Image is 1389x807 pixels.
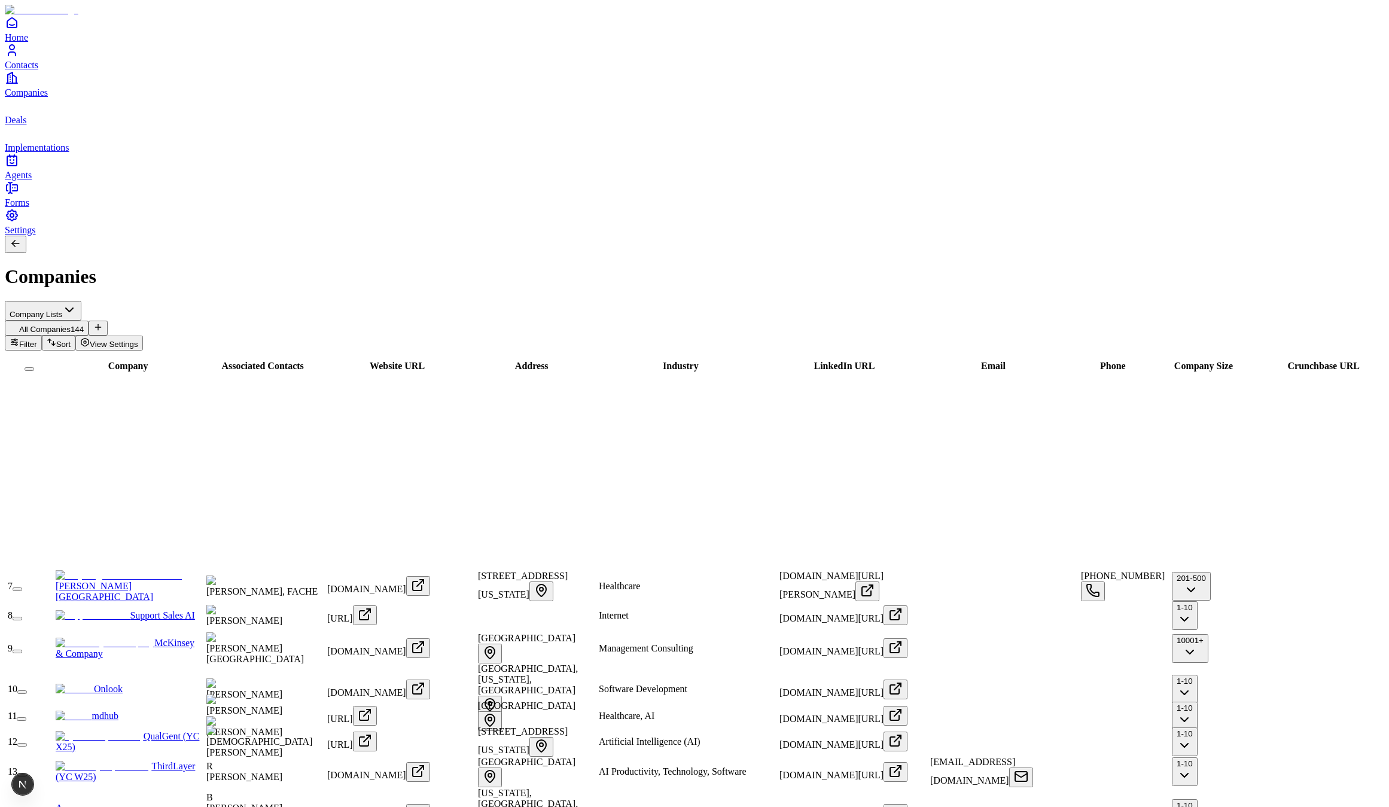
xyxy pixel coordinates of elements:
[599,581,640,591] span: Healthcare
[206,605,258,616] img: Dan Selzer
[353,706,377,726] button: Open
[206,575,295,586] img: Rick Smith, FACHE
[5,153,1384,180] a: Agents
[206,678,269,689] img: Daniel Farrell
[206,575,325,597] div: Rick Smith, FACHE[PERSON_NAME], FACHE
[1100,361,1126,371] span: Phone
[5,16,1384,42] a: Home
[884,680,907,699] button: Open
[478,571,568,599] span: [STREET_ADDRESS][US_STATE]
[5,60,38,70] span: Contacts
[327,613,353,623] span: [URL]
[8,711,17,721] span: 11
[56,731,144,742] img: QualGent (YC X25)
[206,678,325,700] div: Daniel Farrell[PERSON_NAME]
[75,336,143,351] button: View Settings
[406,680,430,699] button: Open
[779,739,884,750] span: [DOMAIN_NAME][URL]
[353,605,377,625] button: Open
[599,684,687,694] span: Software Development
[1081,581,1105,601] button: Open
[884,605,907,625] button: Open
[5,197,29,208] span: Forms
[529,581,553,601] button: Open
[56,761,195,782] a: ThirdLayer (YC W25)
[884,732,907,751] button: Open
[206,726,325,758] div: Shivam Agrawal[DEMOGRAPHIC_DATA][PERSON_NAME]
[206,772,282,782] span: [PERSON_NAME]
[779,714,884,724] span: [DOMAIN_NAME][URL]
[71,325,84,334] span: 144
[779,613,884,623] span: [DOMAIN_NAME][URL]
[206,761,325,782] div: R[PERSON_NAME]
[327,687,406,698] span: [DOMAIN_NAME]
[884,638,907,658] button: Open
[5,71,1384,98] a: Companies
[779,571,884,599] span: [DOMAIN_NAME][URL][PERSON_NAME]
[8,610,13,620] span: 8
[8,581,13,591] span: 7
[19,325,71,334] span: All Companies
[327,714,353,724] span: [URL]
[5,5,78,16] img: Item Brain Logo
[599,736,700,747] span: Artificial Intelligence (AI)
[8,643,13,653] span: 9
[19,340,37,349] span: Filter
[56,684,94,695] img: Onlook
[56,570,182,581] img: Troy Regional Medical Center
[5,336,42,351] button: Filter
[327,739,353,750] span: [URL]
[1288,361,1360,371] span: Crunchbase URL
[478,726,568,755] span: [STREET_ADDRESS][US_STATE]
[478,757,575,767] span: [GEOGRAPHIC_DATA]
[981,361,1006,371] span: Email
[478,701,575,711] span: [GEOGRAPHIC_DATA]
[884,706,907,726] button: Open
[5,225,36,235] span: Settings
[56,731,199,752] a: QualGent (YC X25)
[5,87,48,98] span: Companies
[206,632,275,643] img: Philip Z. Borge
[56,610,195,620] a: Support Sales AI
[56,340,71,349] span: Sort
[930,757,1015,785] span: [EMAIL_ADDRESS][DOMAIN_NAME]
[56,711,92,721] img: mdhub
[599,610,629,620] span: Internet
[56,761,152,772] img: ThirdLayer (YC W25)
[5,115,26,125] span: Deals
[478,644,502,663] button: Open
[5,98,1384,125] a: deals
[42,336,75,351] button: Sort
[478,663,578,695] span: [GEOGRAPHIC_DATA], [US_STATE], [GEOGRAPHIC_DATA]
[206,586,318,596] span: [PERSON_NAME], FACHE
[478,768,502,787] button: Open
[599,766,747,776] span: AI Productivity, Technology, Software
[779,687,884,698] span: [DOMAIN_NAME][URL]
[5,181,1384,208] a: Forms
[206,689,282,699] span: [PERSON_NAME]
[599,643,693,653] span: Management Consulting
[5,208,1384,235] a: Settings
[353,732,377,751] button: Open
[206,643,304,664] span: [PERSON_NAME][GEOGRAPHIC_DATA]
[206,761,325,772] div: R
[327,584,406,594] span: [DOMAIN_NAME]
[5,170,32,180] span: Agents
[529,737,553,757] button: Open
[515,361,549,371] span: Address
[56,638,154,648] img: McKinsey & Company
[406,576,430,596] button: Open
[221,361,303,371] span: Associated Contacts
[206,705,282,715] span: [PERSON_NAME]
[779,646,884,656] span: [DOMAIN_NAME][URL]
[8,736,17,747] span: 12
[5,266,1384,288] h1: Companies
[779,770,884,780] span: [DOMAIN_NAME][URL]
[108,361,148,371] span: Company
[90,340,138,349] span: View Settings
[599,711,654,721] span: Healthcare, AI
[206,605,325,626] div: Dan Selzer[PERSON_NAME]
[406,762,430,782] button: Open
[1174,361,1233,371] span: Company Size
[56,684,123,694] a: Onlook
